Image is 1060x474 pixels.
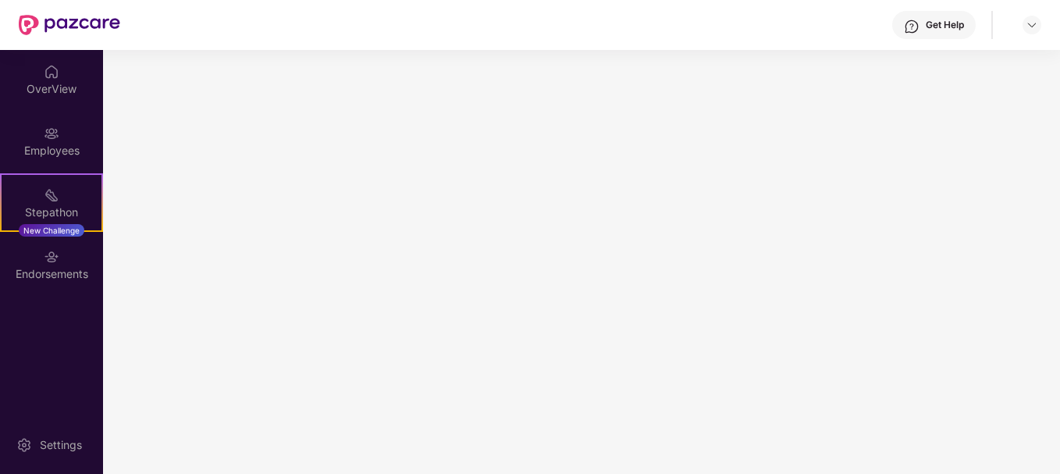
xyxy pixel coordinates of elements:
[2,205,101,220] div: Stepathon
[19,224,84,237] div: New Challenge
[44,126,59,141] img: svg+xml;base64,PHN2ZyBpZD0iRW1wbG95ZWVzIiB4bWxucz0iaHR0cDovL3d3dy53My5vcmcvMjAwMC9zdmciIHdpZHRoPS...
[904,19,919,34] img: svg+xml;base64,PHN2ZyBpZD0iSGVscC0zMngzMiIgeG1sbnM9Imh0dHA6Ly93d3cudzMub3JnLzIwMDAvc3ZnIiB3aWR0aD...
[44,64,59,80] img: svg+xml;base64,PHN2ZyBpZD0iSG9tZSIgeG1sbnM9Imh0dHA6Ly93d3cudzMub3JnLzIwMDAvc3ZnIiB3aWR0aD0iMjAiIG...
[44,187,59,203] img: svg+xml;base64,PHN2ZyB4bWxucz0iaHR0cDovL3d3dy53My5vcmcvMjAwMC9zdmciIHdpZHRoPSIyMSIgaGVpZ2h0PSIyMC...
[35,437,87,453] div: Settings
[19,15,120,35] img: New Pazcare Logo
[16,437,32,453] img: svg+xml;base64,PHN2ZyBpZD0iU2V0dGluZy0yMHgyMCIgeG1sbnM9Imh0dHA6Ly93d3cudzMub3JnLzIwMDAvc3ZnIiB3aW...
[44,249,59,265] img: svg+xml;base64,PHN2ZyBpZD0iRW5kb3JzZW1lbnRzIiB4bWxucz0iaHR0cDovL3d3dy53My5vcmcvMjAwMC9zdmciIHdpZH...
[1026,19,1038,31] img: svg+xml;base64,PHN2ZyBpZD0iRHJvcGRvd24tMzJ4MzIiIHhtbG5zPSJodHRwOi8vd3d3LnczLm9yZy8yMDAwL3N2ZyIgd2...
[926,19,964,31] div: Get Help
